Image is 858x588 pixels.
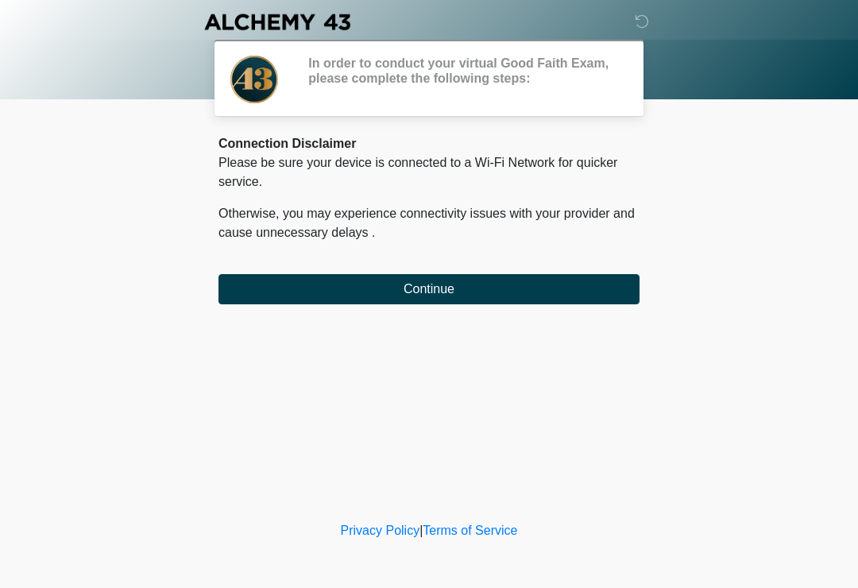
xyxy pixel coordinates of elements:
[203,12,352,32] img: Alchemy 43 Logo
[218,204,640,242] p: Otherwise, you may experience connectivity issues with your provider and cause unnecessary delays .
[218,134,640,153] div: Connection Disclaimer
[218,153,640,191] p: Please be sure your device is connected to a Wi-Fi Network for quicker service.
[423,524,517,537] a: Terms of Service
[230,56,278,103] img: Agent Avatar
[341,524,420,537] a: Privacy Policy
[419,524,423,537] a: |
[308,56,616,86] h2: In order to conduct your virtual Good Faith Exam, please complete the following steps:
[218,274,640,304] button: Continue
